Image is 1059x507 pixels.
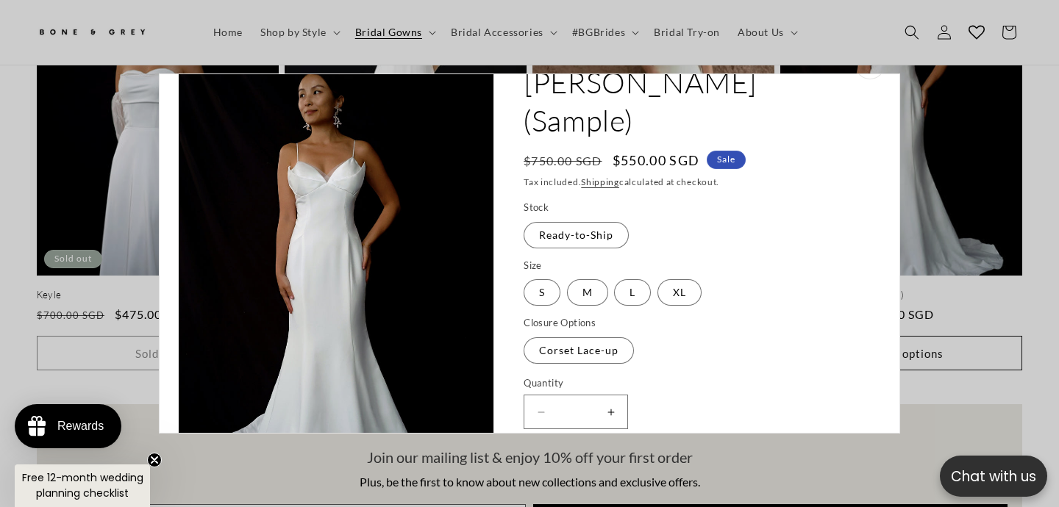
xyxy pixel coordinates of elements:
[524,376,847,391] label: Quantity
[147,453,162,467] button: Close teaser
[657,279,702,306] label: XL
[524,259,543,273] legend: Size
[707,151,746,169] span: Sale
[940,466,1047,487] p: Chat with us
[524,222,629,248] label: Ready-to-Ship
[22,470,143,500] span: Free 12-month wedding planning checklist
[57,420,104,433] div: Rewards
[614,279,651,306] label: L
[524,63,874,140] a: [PERSON_NAME] (Sample)
[524,316,597,331] legend: Closure Options
[159,73,900,434] div: Choose options for Hazel (Sample)
[940,456,1047,497] button: Open chatbox
[613,151,699,170] span: $550.00 SGD
[524,175,874,190] div: Tax included. calculated at checkout.
[524,201,550,215] legend: Stock
[524,337,634,364] label: Corset Lace-up
[15,464,150,507] div: Free 12-month wedding planning checklistClose teaser
[524,152,602,170] s: $750.00 SGD
[524,279,560,306] label: S
[581,176,619,187] a: Shipping
[567,279,608,306] label: M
